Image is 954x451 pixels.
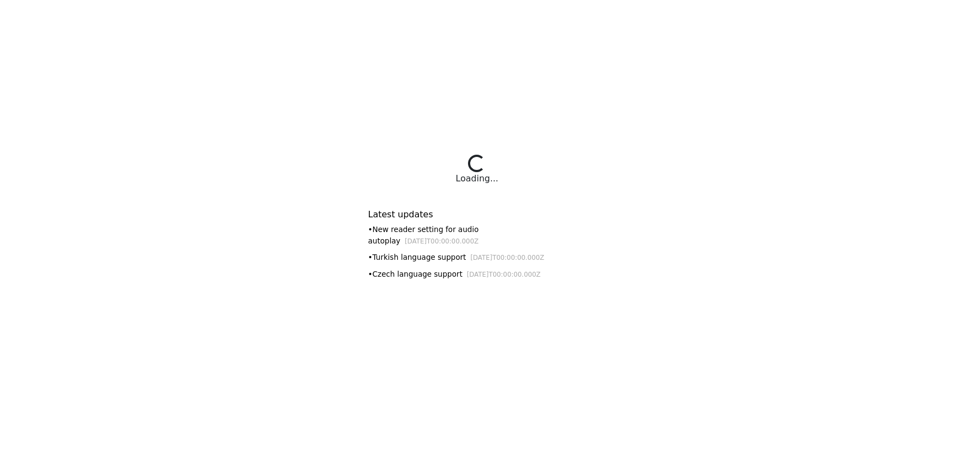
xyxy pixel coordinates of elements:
h6: Latest updates [368,209,586,220]
div: Loading... [455,172,498,185]
small: [DATE]T00:00:00.000Z [470,254,544,261]
div: • Czech language support [368,269,586,280]
div: • Turkish language support [368,252,586,263]
small: [DATE]T00:00:00.000Z [467,271,541,278]
div: • New reader setting for audio autoplay [368,224,586,246]
small: [DATE]T00:00:00.000Z [405,237,479,245]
